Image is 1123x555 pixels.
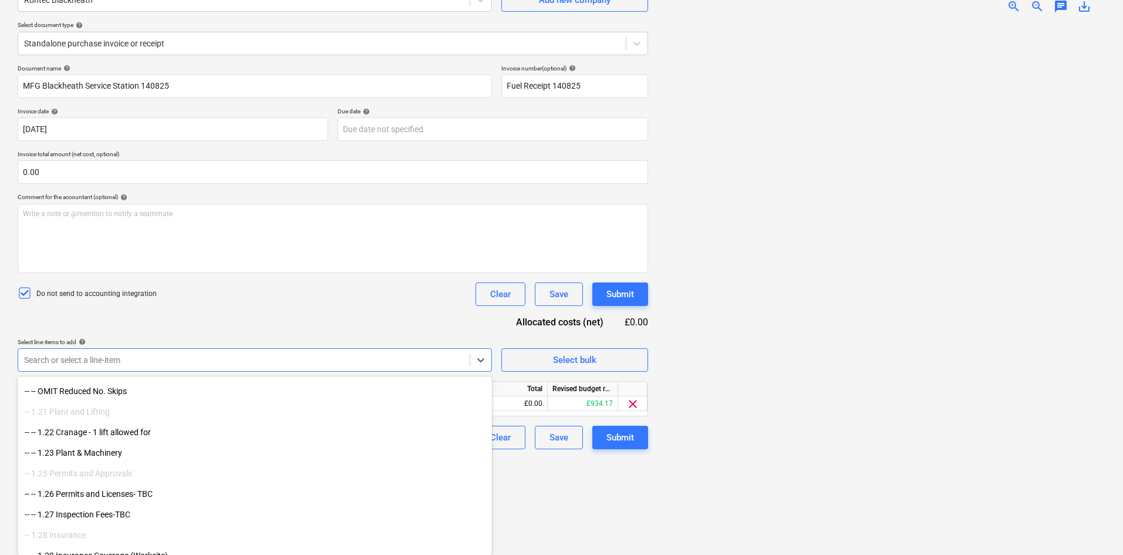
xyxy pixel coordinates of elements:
[548,396,618,411] div: £934.17
[501,75,648,98] input: Invoice number
[490,430,511,445] div: Clear
[495,315,622,329] div: Allocated costs (net)
[18,464,492,483] div: -- 1.25 Permits and Approvals
[18,117,328,141] input: Invoice date not specified
[548,382,618,396] div: Revised budget remaining
[118,194,127,201] span: help
[18,338,492,346] div: Select line-items to add
[622,315,648,329] div: £0.00
[18,65,492,72] div: Document name
[477,396,548,411] div: £0.00
[592,426,648,449] button: Submit
[490,287,511,302] div: Clear
[360,108,370,115] span: help
[18,21,648,29] div: Select document type
[18,160,648,184] input: Invoice total amount (net cost, optional)
[535,282,583,306] button: Save
[549,287,568,302] div: Save
[501,65,648,72] div: Invoice number (optional)
[475,426,525,449] button: Clear
[18,107,328,115] div: Invoice date
[592,282,648,306] button: Submit
[18,526,492,544] div: -- 1.28 Insurance
[18,150,648,160] p: Invoice total amount (net cost, optional)
[338,117,648,141] input: Due date not specified
[36,289,157,299] p: Do not send to accounting integration
[18,423,492,442] div: -- -- 1.22 Cranage - 1 lift allowed for
[18,443,492,462] div: -- -- 1.23 Plant & Machinery
[18,402,492,421] div: -- 1.21 Plant and Lifting
[18,193,648,201] div: Comment for the accountant (optional)
[18,485,492,503] div: -- -- 1.26 Permits and Licenses- TBC
[626,397,640,411] span: clear
[553,352,596,368] div: Select bulk
[18,505,492,524] div: -- -- 1.27 Inspection Fees-TBC
[606,287,634,302] div: Submit
[549,430,568,445] div: Save
[566,65,576,72] span: help
[475,282,525,306] button: Clear
[18,75,492,98] input: Document name
[535,426,583,449] button: Save
[477,382,548,396] div: Total
[76,338,86,345] span: help
[338,107,648,115] div: Due date
[49,108,58,115] span: help
[61,65,70,72] span: help
[1064,499,1123,555] iframe: Chat Widget
[18,382,492,401] div: -- -- OMIT Reduced No. Skips
[501,348,648,372] button: Select bulk
[73,22,83,29] span: help
[606,430,634,445] div: Submit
